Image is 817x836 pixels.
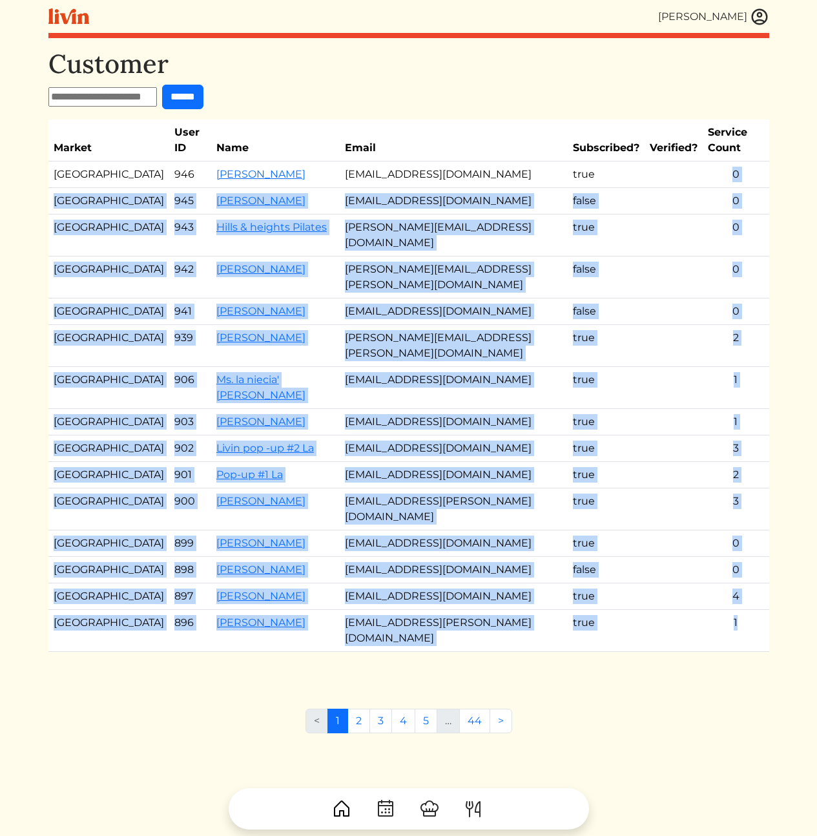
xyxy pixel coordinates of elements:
td: true [568,530,645,557]
td: true [568,367,645,409]
td: 0 [703,530,769,557]
a: [PERSON_NAME] [216,537,305,549]
td: 1 [703,409,769,435]
th: Market [48,120,169,162]
td: true [568,435,645,462]
a: [PERSON_NAME] [216,194,305,207]
td: false [568,256,645,298]
td: 896 [169,610,211,652]
td: 906 [169,367,211,409]
td: 0 [703,557,769,583]
th: Service Count [703,120,769,162]
td: true [568,610,645,652]
td: [GEOGRAPHIC_DATA] [48,610,169,652]
th: Email [340,120,568,162]
td: [GEOGRAPHIC_DATA] [48,256,169,298]
a: Next [490,709,512,733]
td: [EMAIL_ADDRESS][DOMAIN_NAME] [340,530,568,557]
img: user_account-e6e16d2ec92f44fc35f99ef0dc9cddf60790bfa021a6ecb1c896eb5d2907b31c.svg [750,7,769,26]
a: [PERSON_NAME] [216,331,305,344]
img: livin-logo-a0d97d1a881af30f6274990eb6222085a2533c92bbd1e4f22c21b4f0d0e3210c.svg [48,8,89,25]
td: 0 [703,162,769,188]
img: House-9bf13187bcbb5817f509fe5e7408150f90897510c4275e13d0d5fca38e0b5951.svg [331,799,352,819]
td: true [568,162,645,188]
a: [PERSON_NAME] [216,415,305,428]
td: [PERSON_NAME][EMAIL_ADDRESS][PERSON_NAME][DOMAIN_NAME] [340,256,568,298]
td: [EMAIL_ADDRESS][DOMAIN_NAME] [340,367,568,409]
td: 900 [169,488,211,530]
td: 899 [169,530,211,557]
td: true [568,325,645,367]
h1: Customer [48,48,769,79]
img: CalendarDots-5bcf9d9080389f2a281d69619e1c85352834be518fbc73d9501aef674afc0d57.svg [375,799,396,819]
a: [PERSON_NAME] [216,263,305,275]
td: [EMAIL_ADDRESS][DOMAIN_NAME] [340,409,568,435]
img: ChefHat-a374fb509e4f37eb0702ca99f5f64f3b6956810f32a249b33092029f8484b388.svg [419,799,440,819]
div: [PERSON_NAME] [658,9,747,25]
a: [PERSON_NAME] [216,168,305,180]
a: 2 [347,709,370,733]
td: 946 [169,162,211,188]
td: [EMAIL_ADDRESS][DOMAIN_NAME] [340,298,568,325]
th: Subscribed? [568,120,645,162]
td: [EMAIL_ADDRESS][DOMAIN_NAME] [340,462,568,488]
td: [PERSON_NAME][EMAIL_ADDRESS][DOMAIN_NAME] [340,214,568,256]
td: 0 [703,214,769,256]
td: 0 [703,256,769,298]
a: Hills & heights Pilates [216,221,327,233]
img: ForkKnife-55491504ffdb50bab0c1e09e7649658475375261d09fd45db06cec23bce548bf.svg [463,799,484,819]
td: 902 [169,435,211,462]
td: [PERSON_NAME][EMAIL_ADDRESS][PERSON_NAME][DOMAIN_NAME] [340,325,568,367]
td: [GEOGRAPHIC_DATA] [48,298,169,325]
td: [GEOGRAPHIC_DATA] [48,488,169,530]
td: [GEOGRAPHIC_DATA] [48,462,169,488]
a: 44 [459,709,490,733]
td: true [568,214,645,256]
td: [GEOGRAPHIC_DATA] [48,530,169,557]
td: [EMAIL_ADDRESS][DOMAIN_NAME] [340,162,568,188]
td: 903 [169,409,211,435]
td: 2 [703,325,769,367]
td: [GEOGRAPHIC_DATA] [48,325,169,367]
td: [GEOGRAPHIC_DATA] [48,557,169,583]
td: 897 [169,583,211,610]
td: 2 [703,462,769,488]
td: [EMAIL_ADDRESS][DOMAIN_NAME] [340,435,568,462]
th: Name [211,120,340,162]
a: [PERSON_NAME] [216,616,305,629]
td: true [568,583,645,610]
a: 5 [415,709,437,733]
td: [EMAIL_ADDRESS][DOMAIN_NAME] [340,557,568,583]
td: [GEOGRAPHIC_DATA] [48,162,169,188]
th: Verified? [645,120,703,162]
td: 3 [703,488,769,530]
td: true [568,488,645,530]
a: [PERSON_NAME] [216,305,305,317]
td: 0 [703,298,769,325]
td: true [568,409,645,435]
td: false [568,298,645,325]
td: 3 [703,435,769,462]
td: 945 [169,188,211,214]
a: Pop-up #1 La [216,468,283,481]
td: [GEOGRAPHIC_DATA] [48,367,169,409]
td: 943 [169,214,211,256]
td: 1 [703,367,769,409]
td: 898 [169,557,211,583]
td: [EMAIL_ADDRESS][DOMAIN_NAME] [340,188,568,214]
td: [GEOGRAPHIC_DATA] [48,409,169,435]
a: [PERSON_NAME] [216,590,305,602]
a: Ms. la niecia' [PERSON_NAME] [216,373,305,401]
th: User ID [169,120,211,162]
a: 3 [369,709,392,733]
td: 0 [703,188,769,214]
a: Livin pop -up #2 La [216,442,314,454]
td: [EMAIL_ADDRESS][PERSON_NAME][DOMAIN_NAME] [340,610,568,652]
td: 4 [703,583,769,610]
a: [PERSON_NAME] [216,563,305,576]
td: 1 [703,610,769,652]
td: [GEOGRAPHIC_DATA] [48,214,169,256]
td: 901 [169,462,211,488]
td: [EMAIL_ADDRESS][PERSON_NAME][DOMAIN_NAME] [340,488,568,530]
td: false [568,188,645,214]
